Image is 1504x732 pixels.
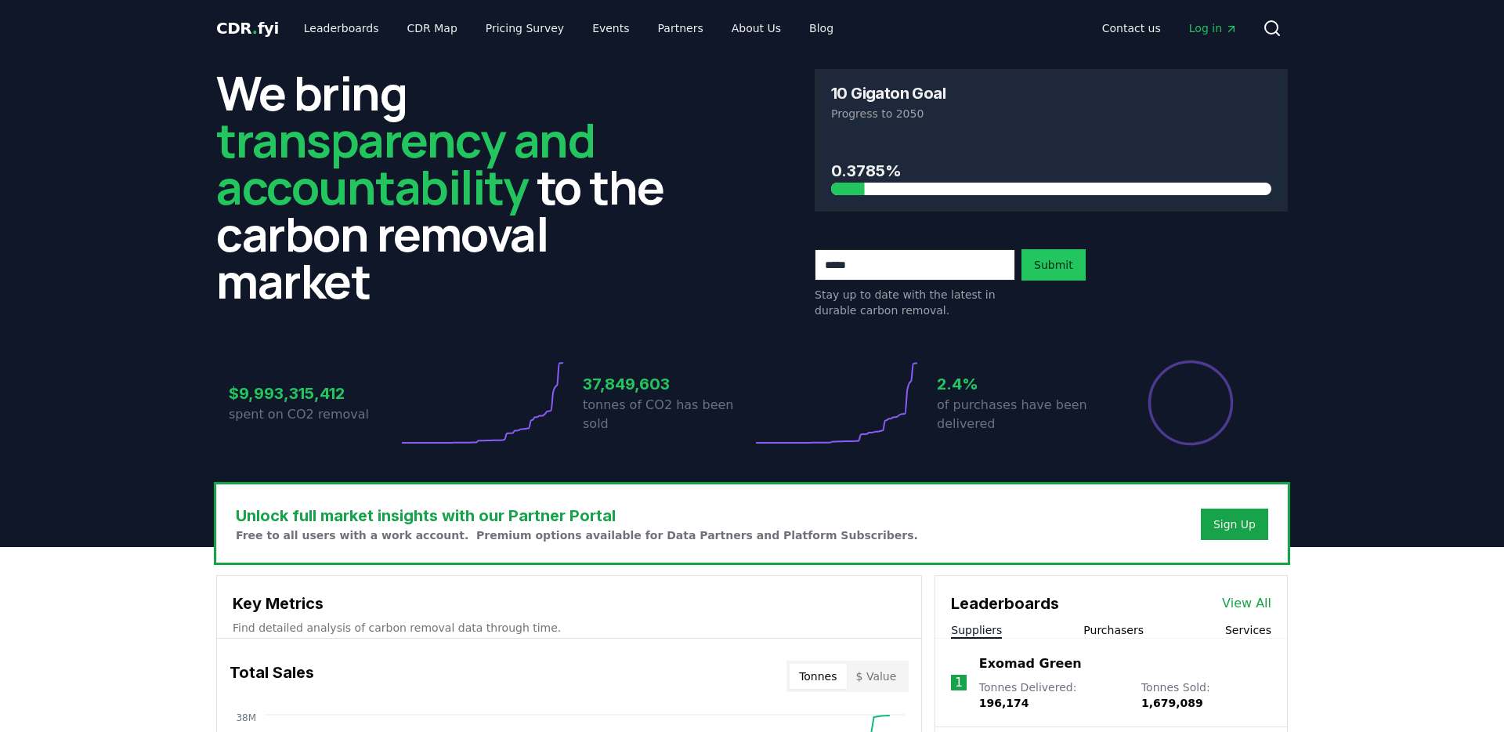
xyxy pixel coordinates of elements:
[473,14,577,42] a: Pricing Survey
[815,287,1015,318] p: Stay up to date with the latest in durable carbon removal.
[583,396,752,433] p: tonnes of CO2 has been sold
[1141,697,1203,709] span: 1,679,089
[1189,20,1238,36] span: Log in
[951,592,1059,615] h3: Leaderboards
[937,372,1106,396] h3: 2.4%
[979,679,1126,711] p: Tonnes Delivered :
[216,19,279,38] span: CDR fyi
[1021,249,1086,281] button: Submit
[797,14,846,42] a: Blog
[790,664,846,689] button: Tonnes
[937,396,1106,433] p: of purchases have been delivered
[216,17,279,39] a: CDR.fyi
[951,622,1002,638] button: Suppliers
[291,14,392,42] a: Leaderboards
[1090,14,1250,42] nav: Main
[847,664,906,689] button: $ Value
[236,712,256,723] tspan: 38M
[1213,516,1256,532] a: Sign Up
[1222,594,1271,613] a: View All
[1201,509,1268,540] button: Sign Up
[229,405,398,424] p: spent on CO2 removal
[979,697,1029,709] span: 196,174
[1177,14,1250,42] a: Log in
[645,14,716,42] a: Partners
[979,654,1082,673] a: Exomad Green
[955,673,963,692] p: 1
[1225,622,1271,638] button: Services
[233,592,906,615] h3: Key Metrics
[583,372,752,396] h3: 37,849,603
[1083,622,1144,638] button: Purchasers
[831,159,1271,183] h3: 0.3785%
[229,382,398,405] h3: $9,993,315,412
[831,85,945,101] h3: 10 Gigaton Goal
[831,106,1271,121] p: Progress to 2050
[236,504,918,527] h3: Unlock full market insights with our Partner Portal
[1141,679,1271,711] p: Tonnes Sold :
[1147,359,1235,447] div: Percentage of sales delivered
[236,527,918,543] p: Free to all users with a work account. Premium options available for Data Partners and Platform S...
[395,14,470,42] a: CDR Map
[252,19,258,38] span: .
[216,107,595,219] span: transparency and accountability
[216,69,689,304] h2: We bring to the carbon removal market
[1090,14,1173,42] a: Contact us
[719,14,794,42] a: About Us
[233,620,906,636] p: Find detailed analysis of carbon removal data through time.
[230,661,314,692] h3: Total Sales
[291,14,846,42] nav: Main
[580,14,642,42] a: Events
